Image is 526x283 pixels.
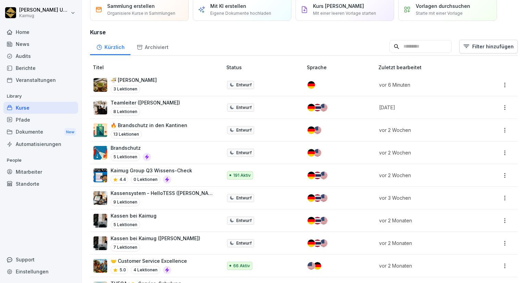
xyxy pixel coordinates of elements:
p: 🍜 [PERSON_NAME] [111,76,157,84]
img: us.svg [314,149,321,157]
p: 66 Aktiv [233,263,250,269]
p: Entwurf [236,82,252,88]
p: Brandschutz [111,144,151,151]
p: Kaimug [19,13,69,18]
p: vor 2 Monaten [379,262,474,269]
img: th.svg [314,239,321,247]
img: de.svg [308,149,315,157]
a: Audits [3,50,78,62]
p: 0 Lektionen [131,175,160,184]
p: Entwurf [236,240,252,246]
p: Status [226,64,304,71]
p: vor 6 Minuten [379,81,474,88]
img: de.svg [308,104,315,111]
p: Library [3,91,78,102]
p: vor 2 Wochen [379,149,474,156]
img: de.svg [314,262,321,270]
a: Einstellungen [3,266,78,278]
a: Kürzlich [90,38,130,55]
p: 4.4 [120,176,126,183]
p: vor 2 Monaten [379,217,474,224]
p: [PERSON_NAME] Ungewitter [19,7,69,13]
p: [DATE] [379,104,474,111]
p: Entwurf [236,195,252,201]
a: Mitarbeiter [3,166,78,178]
p: Entwurf [236,218,252,224]
p: Starte mit einer Vorlage [416,10,463,16]
a: Home [3,26,78,38]
img: th.svg [314,217,321,224]
p: Kurs [PERSON_NAME] [313,2,364,10]
img: th.svg [314,104,321,111]
div: Support [3,254,78,266]
img: t4pbym28f6l0mdwi5yze01sv.png [93,259,107,273]
img: de.svg [308,217,315,224]
img: de.svg [308,239,315,247]
a: Kurse [3,102,78,114]
img: de.svg [308,126,315,134]
a: Veranstaltungen [3,74,78,86]
p: vor 2 Wochen [379,126,474,134]
p: 5 Lektionen [111,153,140,161]
img: e5wlzal6fzyyu8pkl39fd17k.png [93,169,107,182]
p: 5.0 [120,267,126,273]
img: us.svg [320,194,327,202]
p: Sammlung erstellen [107,2,155,10]
p: Kassensystem - HelloTESS ([PERSON_NAME]) [111,189,215,197]
a: Berichte [3,62,78,74]
img: pytyph5pk76tu4q1kwztnixg.png [93,101,107,114]
p: 🤝 Customer Service Excellence [111,257,187,264]
a: DokumenteNew [3,126,78,138]
div: Standorte [3,178,78,190]
p: 7 Lektionen [111,243,140,251]
p: vor 3 Wochen [379,194,474,201]
p: vor 2 Monaten [379,239,474,247]
img: us.svg [314,126,321,134]
p: Titel [93,64,224,71]
div: Archiviert [130,38,174,55]
p: People [3,155,78,166]
p: Entwurf [236,150,252,156]
button: Filter hinzufügen [459,40,518,53]
p: Entwurf [236,127,252,133]
img: k4tsflh0pn5eas51klv85bn1.png [93,191,107,205]
img: th.svg [314,172,321,179]
p: 3 Lektionen [111,85,140,93]
a: News [3,38,78,50]
img: de.svg [308,194,315,202]
div: New [64,128,76,136]
img: th.svg [314,194,321,202]
p: Kassen bei Kaimug ([PERSON_NAME]) [111,235,200,242]
p: Zuletzt bearbeitet [378,64,482,71]
p: Kaimug Group Q3 Wissens-Check [111,167,192,174]
img: us.svg [320,217,327,224]
a: Automatisierungen [3,138,78,150]
p: 4 Lektionen [131,266,160,274]
p: 8 Lektionen [111,108,140,116]
img: us.svg [308,262,315,270]
img: us.svg [320,239,327,247]
img: de.svg [308,81,315,89]
img: de.svg [308,172,315,179]
a: Pfade [3,114,78,126]
p: 5 Lektionen [111,221,140,229]
img: us.svg [320,172,327,179]
p: 191 Aktiv [233,172,251,179]
p: Mit einer leeren Vorlage starten [313,10,376,16]
p: Mit KI erstellen [210,2,246,10]
div: Dokumente [3,126,78,138]
p: 9 Lektionen [111,198,140,206]
h3: Kurse [90,28,518,36]
p: vor 2 Wochen [379,172,474,179]
p: Organisiere Kurse in Sammlungen [107,10,175,16]
p: Sprache [307,64,376,71]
